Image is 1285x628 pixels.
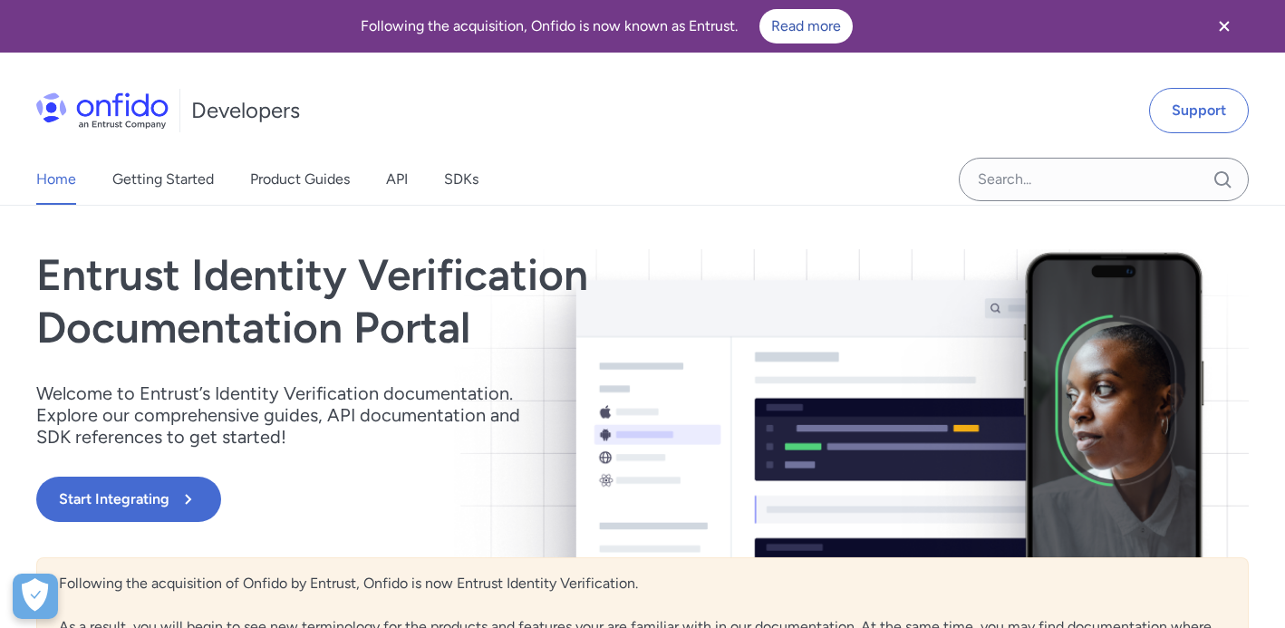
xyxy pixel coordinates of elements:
[36,249,885,353] h1: Entrust Identity Verification Documentation Portal
[36,382,544,448] p: Welcome to Entrust’s Identity Verification documentation. Explore our comprehensive guides, API d...
[22,9,1191,43] div: Following the acquisition, Onfido is now known as Entrust.
[386,154,408,205] a: API
[36,92,169,129] img: Onfido Logo
[36,154,76,205] a: Home
[444,154,478,205] a: SDKs
[1213,15,1235,37] svg: Close banner
[250,154,350,205] a: Product Guides
[191,96,300,125] h1: Developers
[759,9,853,43] a: Read more
[13,574,58,619] button: Open Preferences
[1191,4,1258,49] button: Close banner
[112,154,214,205] a: Getting Started
[36,477,221,522] button: Start Integrating
[36,477,885,522] a: Start Integrating
[1149,88,1249,133] a: Support
[13,574,58,619] div: Cookie Preferences
[959,158,1249,201] input: Onfido search input field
